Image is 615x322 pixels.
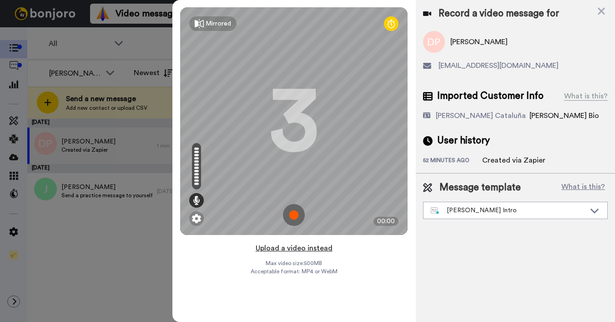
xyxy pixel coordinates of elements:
button: What is this? [559,181,608,194]
div: [PERSON_NAME] Cataluña [436,110,526,121]
span: [PERSON_NAME] Bio [529,112,599,119]
button: Upload a video instead [253,242,335,254]
img: ic_record_start.svg [283,204,305,226]
div: 52 minutes ago [423,157,482,166]
span: User history [437,134,490,148]
div: [PERSON_NAME] Intro [431,206,585,215]
span: Acceptable format: MP4 or WebM [251,268,338,275]
span: [EMAIL_ADDRESS][DOMAIN_NAME] [439,60,559,71]
img: nextgen-template.svg [431,207,439,215]
div: 3 [269,87,319,155]
img: ic_gear.svg [192,214,201,223]
span: Max video size: 500 MB [266,260,322,267]
div: 00:00 [373,217,398,226]
span: Imported Customer Info [437,89,544,103]
div: What is this? [564,91,608,102]
div: Created via Zapier [482,155,545,166]
span: Message template [439,181,521,194]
